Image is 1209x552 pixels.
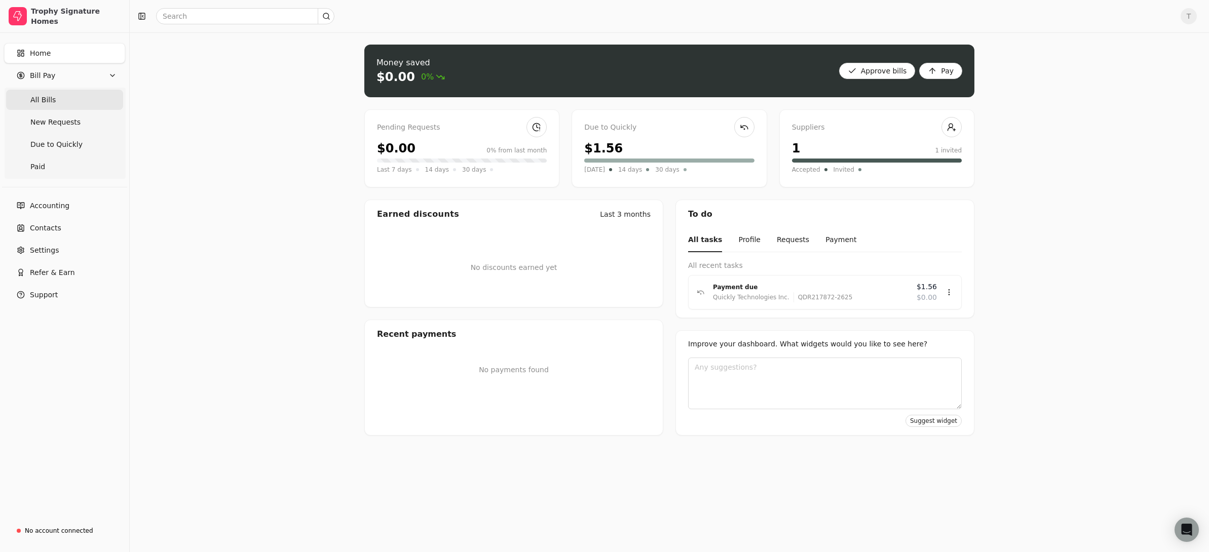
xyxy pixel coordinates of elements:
button: Suggest widget [905,415,962,427]
div: 1 [792,139,801,157]
div: Trophy Signature Homes [31,6,121,26]
div: $0.00 [376,69,415,85]
span: 30 days [462,165,486,175]
span: Refer & Earn [30,267,75,278]
a: Contacts [4,218,125,238]
div: Recent payments [365,320,663,348]
span: All Bills [30,95,56,105]
div: All recent tasks [688,260,962,271]
button: T [1181,8,1197,24]
a: All Bills [6,90,123,110]
a: Due to Quickly [6,134,123,154]
div: Payment due [713,282,909,292]
span: Settings [30,245,59,256]
div: 0% from last month [486,146,547,155]
span: Contacts [30,223,61,233]
span: Due to Quickly [30,139,83,150]
a: Settings [4,240,125,260]
span: $0.00 [917,292,937,303]
span: Last 7 days [377,165,412,175]
div: Pending Requests [377,122,547,133]
button: Requests [777,228,809,252]
span: $1.56 [917,282,937,292]
div: Earned discounts [377,208,459,220]
button: Bill Pay [4,65,125,86]
a: No account connected [4,522,125,540]
span: 0% [421,71,445,83]
div: 1 invited [935,146,962,155]
span: New Requests [30,117,81,128]
a: Home [4,43,125,63]
span: Invited [834,165,854,175]
span: Accounting [30,201,69,211]
span: 30 days [655,165,679,175]
button: Profile [738,228,761,252]
button: Approve bills [839,63,916,79]
button: Payment [825,228,856,252]
a: Accounting [4,195,125,216]
span: 14 days [425,165,449,175]
div: No discounts earned yet [471,246,557,289]
div: QDR217872-2625 [794,292,853,302]
button: Pay [919,63,962,79]
span: 14 days [618,165,642,175]
input: Search [156,8,334,24]
div: Money saved [376,57,445,69]
a: New Requests [6,112,123,132]
span: Support [30,290,58,300]
span: Accepted [792,165,820,175]
div: Open Intercom Messenger [1175,518,1199,542]
div: To do [676,200,974,228]
div: Last 3 months [600,209,651,220]
div: Quickly Technologies Inc. [713,292,789,302]
span: [DATE] [584,165,605,175]
div: $1.56 [584,139,623,157]
span: Paid [30,162,45,172]
a: Paid [6,156,123,177]
button: Support [4,285,125,305]
p: No payments found [377,365,651,375]
div: $0.00 [377,139,415,157]
button: All tasks [688,228,722,252]
div: Improve your dashboard. What widgets would you like to see here? [688,339,962,349]
span: Bill Pay [30,70,55,81]
div: Suppliers [792,122,962,133]
button: Refer & Earn [4,262,125,283]
div: No account connected [25,526,93,535]
span: Home [30,48,51,59]
div: Due to Quickly [584,122,754,133]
